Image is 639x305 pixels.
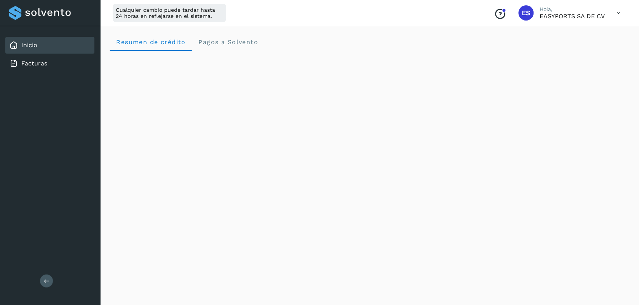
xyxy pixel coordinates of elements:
a: Facturas [21,60,47,67]
p: Hola, [540,6,605,13]
a: Inicio [21,41,37,49]
p: EASYPORTS SA DE CV [540,13,605,20]
div: Inicio [5,37,94,54]
div: Facturas [5,55,94,72]
span: Resumen de crédito [116,38,186,46]
div: Cualquier cambio puede tardar hasta 24 horas en reflejarse en el sistema. [113,4,226,22]
span: Pagos a Solvento [198,38,258,46]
